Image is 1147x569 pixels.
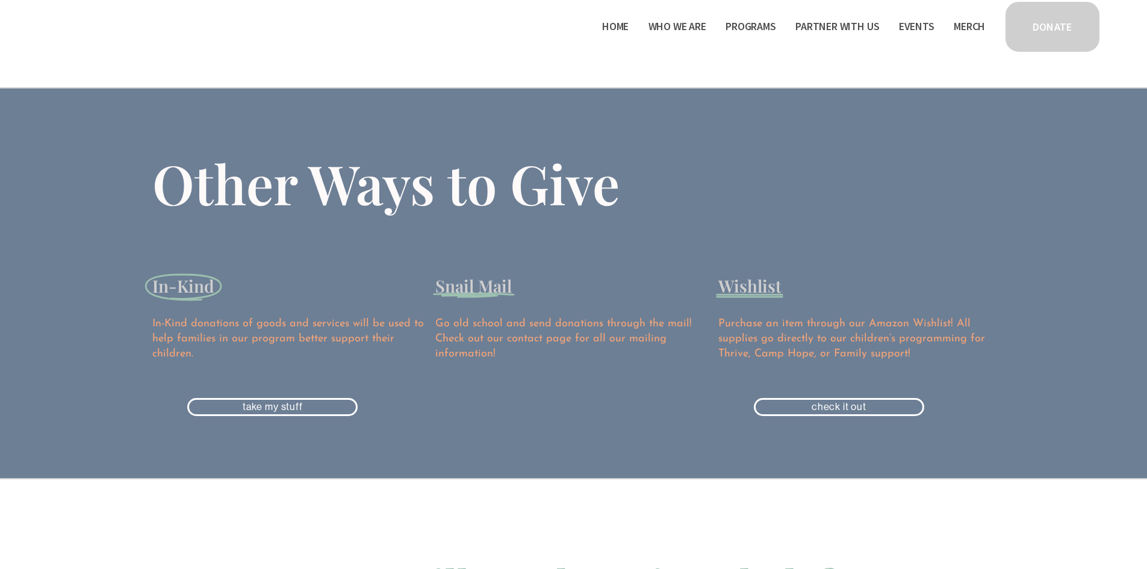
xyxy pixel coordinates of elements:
[795,17,879,36] a: folder dropdown
[795,18,879,36] span: Partner With Us
[754,398,924,416] a: check it out
[718,275,782,297] span: Wishlist
[726,18,776,36] span: Programs
[187,398,358,416] a: take my stuff
[899,17,934,36] a: Events
[602,17,629,36] a: Home
[435,275,512,297] span: Snail Mail
[954,17,985,36] a: Merch
[648,18,706,36] span: Who We Are
[648,17,706,36] a: folder dropdown
[152,317,429,362] p: In-Kind donations of goods and services will be used to help families in our program better suppo...
[726,17,776,36] a: folder dropdown
[435,317,712,362] p: Go old school and send donations through the mail! Check out our contact page for all our mailing...
[152,275,214,297] span: In-Kind
[152,147,620,219] span: Other Ways to Give
[718,317,995,362] p: Purchase an item through our Amazon Wishlist! All supplies go directly to our children’s programm...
